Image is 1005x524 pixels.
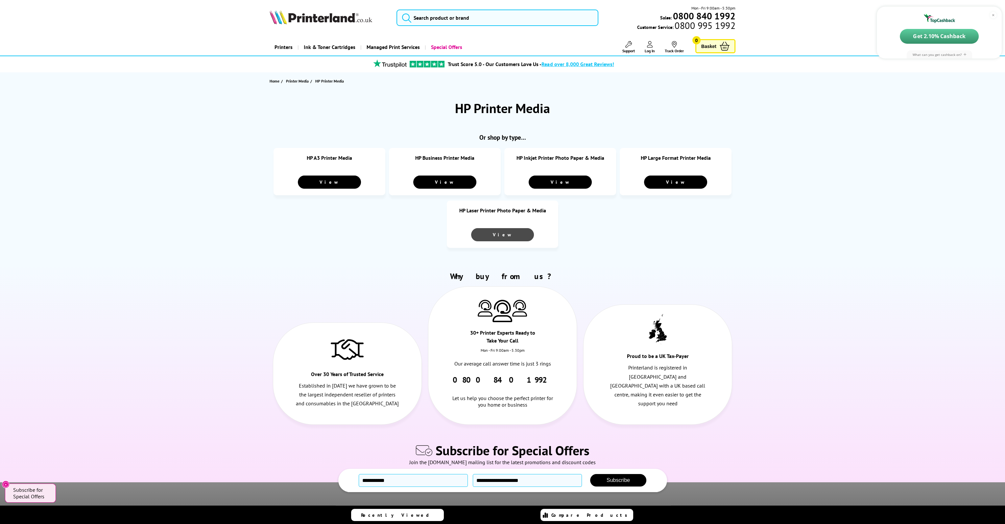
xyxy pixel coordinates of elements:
[451,359,555,368] p: Our average call answer time is just 3 rings
[529,176,592,189] a: View
[649,314,667,344] img: UK tax payer
[413,176,476,189] a: View
[331,336,364,362] img: Trusted Service
[3,459,1002,469] div: Join the [DOMAIN_NAME] mailing list for the latest promotions and discount codes
[448,61,614,67] a: Trust Score 5.0 - Our Customers Love Us -Read over 8,000 Great Reviews!
[270,271,735,281] h2: Why buy from us?
[295,381,399,408] p: Established in [DATE] we have grown to be the largest independent reseller of printers and consum...
[673,10,735,22] b: 0800 840 1992
[551,512,631,518] span: Compare Products
[665,41,684,53] a: Track Order
[645,41,655,53] a: Log In
[270,78,281,84] a: Home
[270,133,735,141] h2: Or shop by type...
[451,385,555,408] div: Let us help you choose the perfect printer for you home or business
[425,39,467,56] a: Special Offers
[459,207,546,214] a: HP Laser Printer Photo Paper & Media
[540,509,633,521] a: Compare Products
[453,375,552,385] a: 0800 840 1992
[286,78,310,84] a: Printer Media
[471,228,534,241] a: View
[621,352,695,363] div: Proud to be a UK Tax-Payer
[315,79,344,83] span: HP Printer Media
[492,300,512,322] img: Printer Experts
[692,36,701,44] span: 0
[541,61,614,67] span: Read over 8,000 Great Reviews!
[695,39,735,53] a: Basket 0
[270,39,298,56] a: Printers
[13,487,49,500] span: Subscribe for Special Offers
[351,509,444,521] a: Recently Viewed
[641,155,711,161] a: HP Large Format Printer Media
[361,512,436,518] span: Recently Viewed
[466,329,540,348] div: 30+ Printer Experts Ready to Take Your Call
[2,481,10,488] button: Close
[370,60,410,68] img: trustpilot rating
[637,22,735,30] span: Customer Service:
[455,100,550,117] h1: HP Printer Media
[410,61,444,67] img: trustpilot rating
[644,176,707,189] a: View
[310,370,384,381] div: Over 30 Years of Trusted Service
[645,48,655,53] span: Log In
[415,155,474,161] a: HP Business Printer Media
[606,363,710,408] p: Printerland is registered in [GEOGRAPHIC_DATA] and [GEOGRAPHIC_DATA] with a UK based call centre,...
[674,22,735,29] span: 0800 995 1992
[516,155,604,161] a: HP Inkjet Printer Photo Paper & Media
[428,348,577,359] div: Mon - Fri 9:00am - 5.30pm
[298,176,361,189] a: View
[590,474,646,487] button: Subscribe
[304,39,355,56] span: Ink & Toner Cartridges
[298,39,360,56] a: Ink & Toner Cartridges
[436,442,589,459] span: Subscribe for Special Offers
[396,10,598,26] input: Search product or brand
[360,39,425,56] a: Managed Print Services
[307,155,352,161] a: HP A3 Printer Media
[672,13,735,19] a: 0800 840 1992
[270,10,372,24] img: Printerland Logo
[607,477,630,483] span: Subscribe
[622,41,635,53] a: Support
[286,78,309,84] span: Printer Media
[660,14,672,21] span: Sales:
[512,300,527,317] img: Printer Experts
[478,300,492,317] img: Printer Experts
[691,5,735,11] span: Mon - Fri 9:00am - 5:30pm
[270,10,388,26] a: Printerland Logo
[701,42,716,51] span: Basket
[622,48,635,53] span: Support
